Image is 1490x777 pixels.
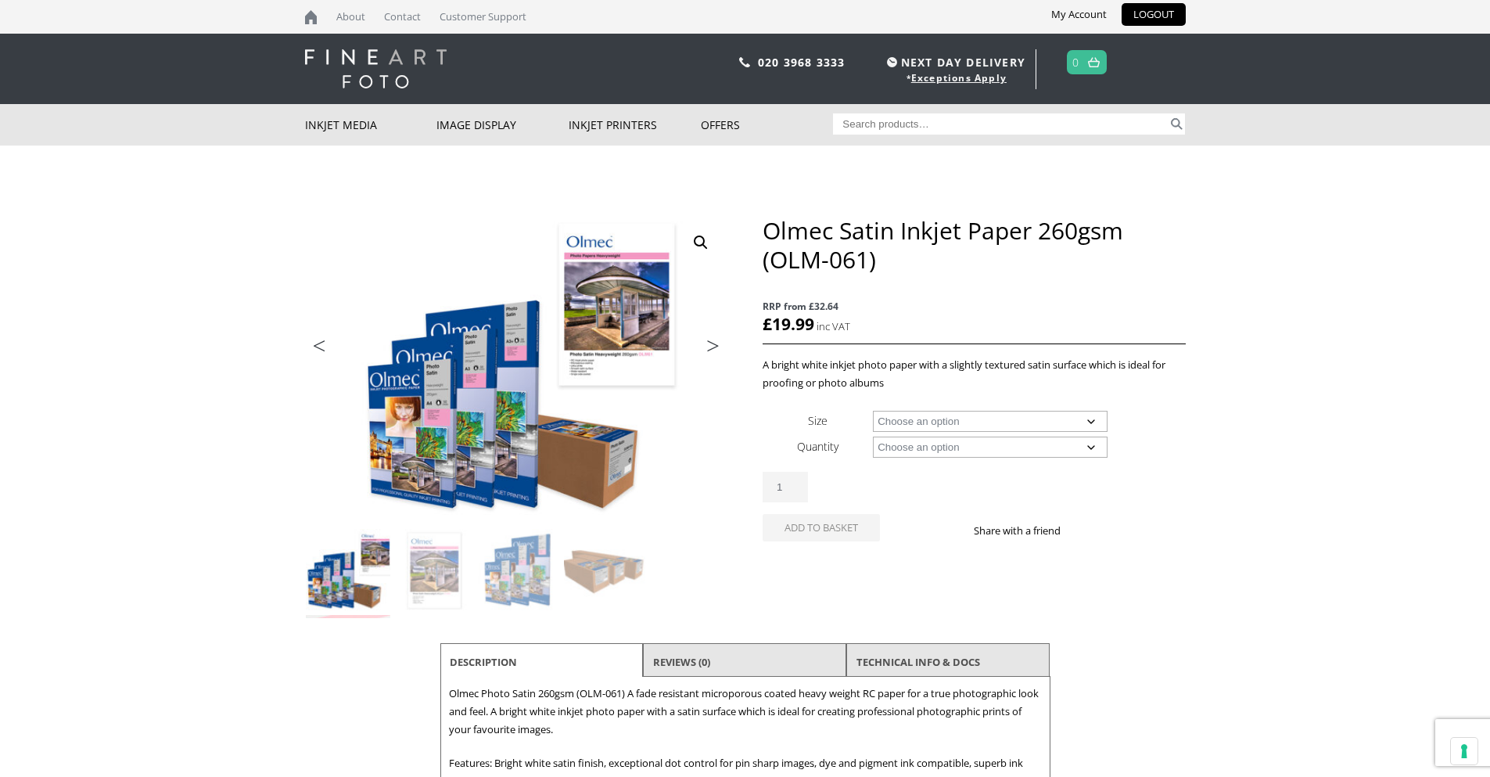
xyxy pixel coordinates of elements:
[763,356,1185,392] p: A bright white inkjet photo paper with a slightly textured satin surface which is ideal for proof...
[1098,524,1111,537] img: twitter sharing button
[687,228,715,257] a: View full-screen image gallery
[1072,51,1079,74] a: 0
[1122,3,1186,26] a: LOGOUT
[701,104,833,146] a: Offers
[1451,738,1477,764] button: Your consent preferences for tracking technologies
[739,57,750,67] img: phone.svg
[449,685,1042,739] p: Olmec Photo Satin 260gsm (OLM-061) A fade resistant microporous coated heavy weight RC paper for ...
[763,472,808,502] input: Product quantity
[1039,3,1118,26] a: My Account
[763,313,772,335] span: £
[974,522,1079,540] p: Share with a friend
[833,113,1168,135] input: Search products…
[808,413,828,428] label: Size
[306,615,390,700] img: Olmec Satin Inkjet Paper 260gsm (OLM-061) - Image 5
[1079,524,1092,537] img: facebook sharing button
[763,313,814,335] bdi: 19.99
[653,648,710,676] a: Reviews (0)
[763,514,880,541] button: Add to basket
[763,297,1185,315] span: RRP from £32.64
[883,53,1025,71] span: NEXT DAY DELIVERY
[305,49,447,88] img: logo-white.svg
[450,648,517,676] a: Description
[392,529,476,613] img: Olmec Satin Inkjet Paper 260gsm (OLM-061) - Image 2
[305,104,437,146] a: Inkjet Media
[564,529,648,613] img: Olmec Satin Inkjet Paper 260gsm (OLM-061) - Image 4
[1088,57,1100,67] img: basket.svg
[1117,524,1129,537] img: email sharing button
[1168,113,1186,135] button: Search
[306,529,390,613] img: Olmec Satin Inkjet Paper 260gsm (OLM-061)
[797,439,838,454] label: Quantity
[305,216,727,528] img: Olmec Satin Inkjet Paper 260gsm (OLM-061)
[911,71,1007,85] a: Exceptions Apply
[478,529,562,613] img: Olmec Satin Inkjet Paper 260gsm (OLM-061) - Image 3
[436,104,569,146] a: Image Display
[758,55,846,70] a: 020 3968 3333
[856,648,980,676] a: TECHNICAL INFO & DOCS
[763,216,1185,274] h1: Olmec Satin Inkjet Paper 260gsm (OLM-061)
[887,57,897,67] img: time.svg
[569,104,701,146] a: Inkjet Printers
